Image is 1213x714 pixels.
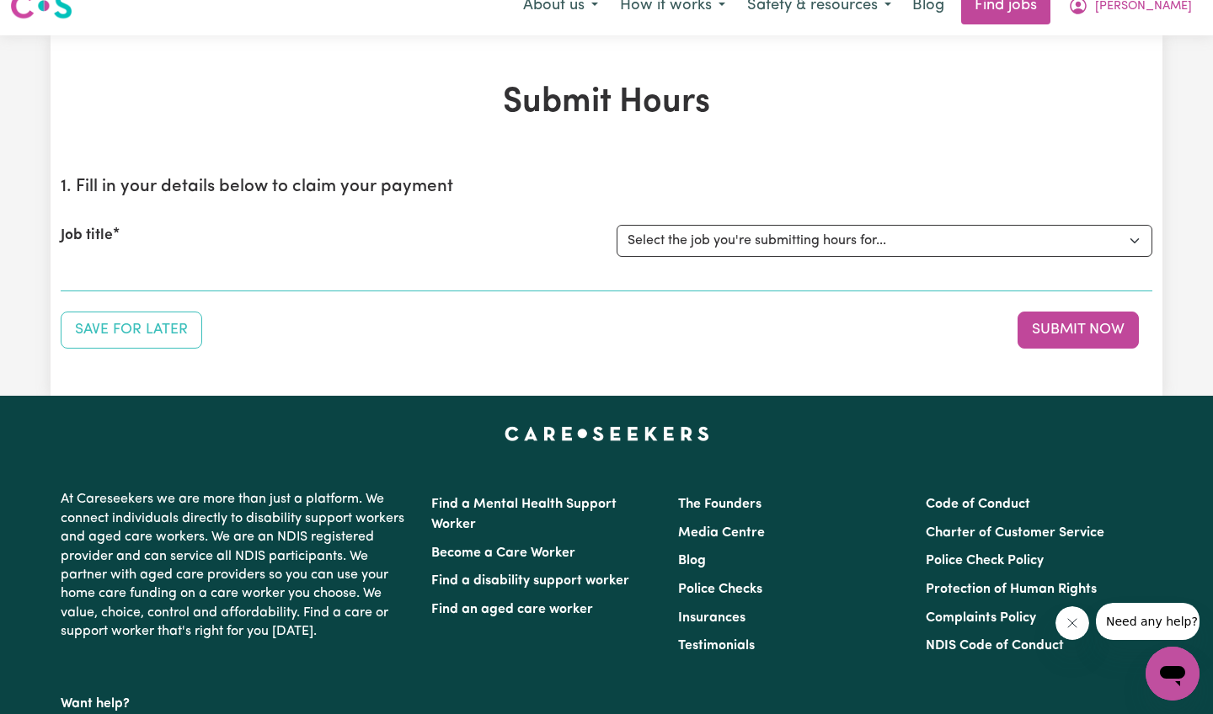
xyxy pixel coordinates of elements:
label: Job title [61,225,113,247]
a: Police Checks [678,583,762,596]
a: Testimonials [678,639,755,653]
a: Find a Mental Health Support Worker [431,498,617,531]
iframe: Close message [1055,606,1089,640]
a: Protection of Human Rights [926,583,1097,596]
a: The Founders [678,498,761,511]
a: Find an aged care worker [431,603,593,616]
a: Insurances [678,611,745,625]
a: NDIS Code of Conduct [926,639,1064,653]
a: Complaints Policy [926,611,1036,625]
h1: Submit Hours [61,83,1152,123]
a: Media Centre [678,526,765,540]
h2: 1. Fill in your details below to claim your payment [61,177,1152,198]
a: Careseekers home page [505,426,709,440]
p: Want help? [61,688,411,713]
iframe: Message from company [1096,603,1200,640]
a: Blog [678,554,706,567]
button: Save your job report [61,312,202,349]
a: Become a Care Worker [431,546,575,560]
a: Code of Conduct [926,498,1030,511]
a: Police Check Policy [926,554,1044,567]
iframe: Button to launch messaging window [1146,647,1200,701]
button: Submit your job report [1018,312,1139,349]
a: Charter of Customer Service [926,526,1104,540]
a: Find a disability support worker [431,574,629,588]
p: At Careseekers we are more than just a platform. We connect individuals directly to disability su... [61,483,411,647]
